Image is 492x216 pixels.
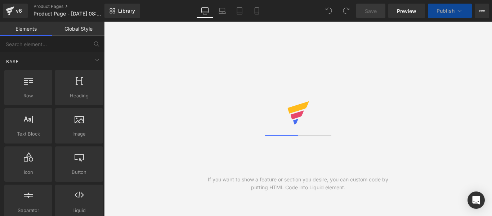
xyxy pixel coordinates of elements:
[468,191,485,209] div: Open Intercom Messenger
[57,130,101,138] span: Image
[201,176,395,191] div: If you want to show a feature or section you desire, you can custom code by putting HTML Code int...
[428,4,472,18] button: Publish
[33,4,116,9] a: Product Pages
[33,11,103,17] span: Product Page - [DATE] 08:31:19
[14,6,23,16] div: v6
[437,8,455,14] span: Publish
[57,92,101,100] span: Heading
[6,130,50,138] span: Text Block
[6,92,50,100] span: Row
[231,4,248,18] a: Tablet
[104,4,140,18] a: New Library
[52,22,104,36] a: Global Style
[3,4,28,18] a: v6
[475,4,489,18] button: More
[5,58,19,65] span: Base
[365,7,377,15] span: Save
[196,4,214,18] a: Desktop
[118,8,135,14] span: Library
[248,4,265,18] a: Mobile
[57,168,101,176] span: Button
[388,4,425,18] a: Preview
[339,4,353,18] button: Redo
[6,207,50,214] span: Separator
[57,207,101,214] span: Liquid
[6,168,50,176] span: Icon
[322,4,336,18] button: Undo
[214,4,231,18] a: Laptop
[397,7,416,15] span: Preview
